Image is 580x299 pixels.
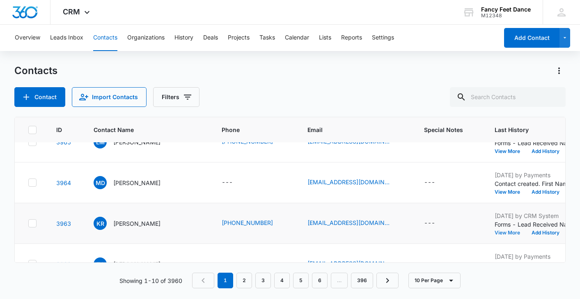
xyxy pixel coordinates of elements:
div: --- [424,178,435,188]
button: Calendar [285,25,309,51]
button: Leads Inbox [50,25,83,51]
a: [EMAIL_ADDRESS][DOMAIN_NAME] [307,259,390,268]
button: Add History [526,190,565,195]
div: Special Notes - - Select to Edit Field [424,178,450,188]
p: [PERSON_NAME] [113,219,160,228]
button: Lists [319,25,331,51]
div: Special Notes - - Select to Edit Field [424,218,450,228]
div: --- [222,178,233,188]
nav: Pagination [192,273,399,288]
button: View More [495,190,526,195]
button: Add Contact [14,87,65,107]
a: Navigate to contact details page for Mary D Rodriguez [56,179,71,186]
button: Deals [203,25,218,51]
div: account id [481,13,531,19]
span: KR [94,217,107,230]
p: Showing 1-10 of 3960 [119,276,182,285]
div: Email - dahina_r_26@live.com - Select to Edit Field [307,178,404,188]
button: Actions [552,64,566,77]
span: Email [307,125,392,134]
span: MD [94,176,107,189]
a: Navigate to contact details page for Tiffany Castro [56,261,71,268]
a: Navigate to contact details page for Kimberly Reyes [56,220,71,227]
a: Page 3 [255,273,271,288]
p: [PERSON_NAME] [113,178,160,187]
span: Special Notes [424,125,463,134]
a: [EMAIL_ADDRESS][DOMAIN_NAME] [307,178,390,186]
p: [PERSON_NAME] [113,260,160,269]
div: Email - kreyes71820@gmail.com - Select to Edit Field [307,218,404,228]
button: Projects [228,25,250,51]
span: TC [94,257,107,271]
button: Import Contacts [72,87,147,107]
button: View More [495,149,526,154]
div: Email - tcastro91614@gmail.com - Select to Edit Field [307,259,404,269]
button: Tasks [259,25,275,51]
a: Page 6 [312,273,328,288]
div: Phone - - Select to Edit Field [222,178,248,188]
a: Page 396 [351,273,373,288]
a: Next Page [376,273,399,288]
a: Page 2 [236,273,252,288]
h1: Contacts [14,65,57,77]
button: View More [495,230,526,235]
em: 1 [218,273,233,288]
button: Reports [341,25,362,51]
button: Filters [153,87,199,107]
a: Navigate to contact details page for LaShauna McDaniel [56,139,71,146]
button: History [174,25,193,51]
div: Phone - (718) 419-2251 - Select to Edit Field [222,218,288,228]
button: 10 Per Page [408,273,461,288]
button: Add History [526,149,565,154]
div: Special Notes - - Select to Edit Field [424,259,450,269]
button: Overview [15,25,40,51]
a: [EMAIL_ADDRESS][DOMAIN_NAME] [307,218,390,227]
div: Phone - - Select to Edit Field [222,259,248,269]
button: Organizations [127,25,165,51]
input: Search Contacts [450,87,566,107]
div: --- [424,259,435,269]
a: Page 4 [274,273,290,288]
div: Contact Name - Tiffany Castro - Select to Edit Field [94,257,175,271]
span: Contact Name [94,125,190,134]
button: Settings [372,25,394,51]
div: --- [222,259,233,269]
div: Contact Name - Kimberly Reyes - Select to Edit Field [94,217,175,230]
span: Phone [222,125,276,134]
span: CRM [63,7,80,16]
button: Contacts [93,25,117,51]
div: Contact Name - Mary D Rodriguez - Select to Edit Field [94,176,175,189]
button: Add Contact [504,28,559,48]
a: [PHONE_NUMBER] [222,218,273,227]
span: ID [56,125,62,134]
div: account name [481,6,531,13]
button: Add History [526,230,565,235]
div: --- [424,218,435,228]
a: Page 5 [293,273,309,288]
